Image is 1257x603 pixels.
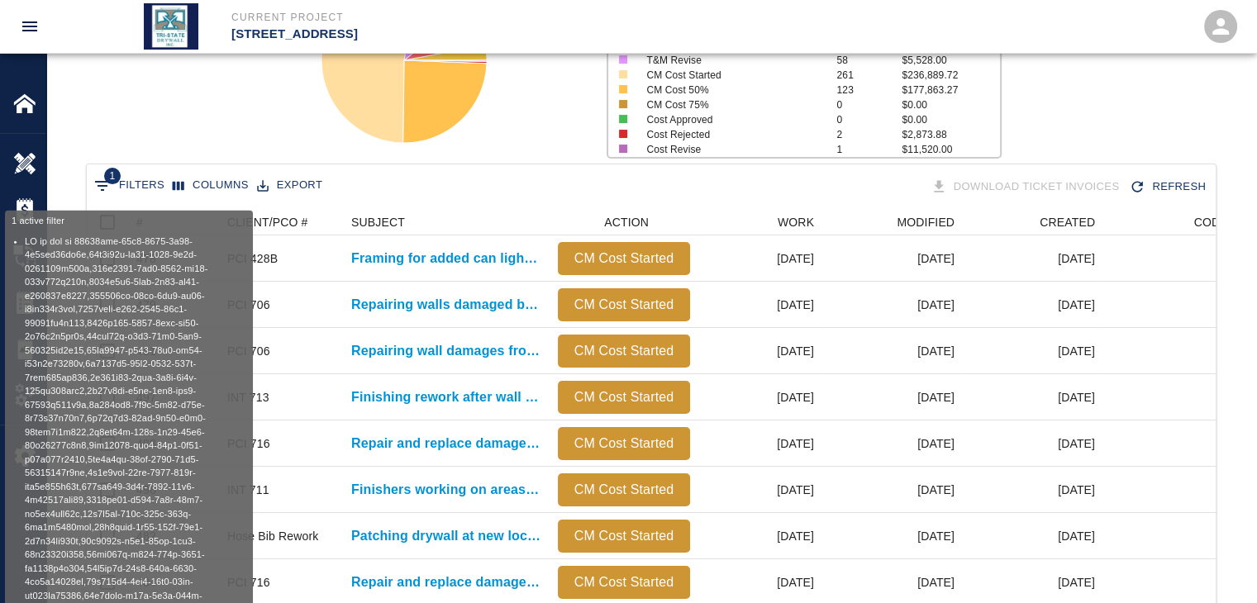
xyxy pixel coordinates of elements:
div: MODIFIED [897,209,955,235]
div: WORK [698,209,822,235]
p: $236,889.72 [902,68,999,83]
div: ACTION [604,209,649,235]
p: CM Cost Started [646,68,817,83]
p: $5,528.00 [902,53,999,68]
p: T&M Revise [646,53,817,68]
div: CREATED [963,209,1103,235]
div: SUBJECT [343,209,550,235]
p: 2 [836,127,902,142]
div: [DATE] [822,467,963,513]
a: Patching drywall at new locations reopened to adjust hose bibs... [351,526,541,546]
div: [DATE] [698,328,822,374]
p: CM Cost Started [564,526,683,546]
a: Repair and replace damaged wall insulation in [GEOGRAPHIC_DATA]. [351,434,541,453]
p: [STREET_ADDRESS] [231,25,718,44]
p: $177,863.27 [902,83,999,97]
img: Tri State Drywall [144,3,198,50]
button: open drawer [10,7,50,46]
p: CM Cost Started [564,572,683,592]
div: [DATE] [963,282,1103,328]
div: [DATE] [822,282,963,328]
p: Cost Approved [646,112,817,127]
a: Finishers working on areas of elevator lobbies and restrooms where... [351,480,541,500]
div: SUBJECT [351,209,405,235]
span: 1 [104,168,121,184]
a: Repairing wall damages from furniture installation. [351,341,541,361]
a: Repair and replace damaged wall insulation in [GEOGRAPHIC_DATA]. [351,572,541,592]
div: CLIENT/PCO # [227,209,308,235]
div: Refresh the list [1126,173,1212,202]
div: [DATE] [963,235,1103,282]
p: $2,873.88 [902,127,999,142]
div: Hose Bib Rework [227,528,318,544]
p: Current Project [231,10,718,25]
div: [DATE] [698,513,822,559]
iframe: Chat Widget [1174,524,1257,603]
div: [DATE] [822,513,963,559]
p: CM Cost Started [564,387,683,407]
button: Export [253,173,326,198]
div: [DATE] [963,374,1103,420]
p: 261 [836,68,902,83]
div: MODIFIED [822,209,963,235]
p: CM Cost Started [564,480,683,500]
p: 58 [836,53,902,68]
div: [DATE] [963,328,1103,374]
p: CM Cost Started [564,434,683,453]
p: 0 [836,97,902,112]
div: [DATE] [698,420,822,467]
p: 0 [836,112,902,127]
div: [DATE] [822,235,963,282]
div: [DATE] [698,467,822,513]
div: ACTION [550,209,698,235]
div: [DATE] [822,374,963,420]
p: Cost Rejected [646,127,817,142]
div: [DATE] [963,513,1103,559]
div: [DATE] [963,467,1103,513]
p: 1 [836,142,902,157]
p: $0.00 [902,112,999,127]
p: CM Cost 75% [646,97,817,112]
a: Repairing walls damaged by furniture installation. [351,295,541,315]
div: CLIENT/PCO # [219,209,343,235]
div: [DATE] [822,420,963,467]
div: [DATE] [822,328,963,374]
div: CREATED [1040,209,1095,235]
div: [DATE] [698,282,822,328]
div: Tickets download in groups of 15 [927,173,1126,202]
div: [DATE] [963,420,1103,467]
button: Select columns [169,173,253,198]
button: Refresh [1126,173,1212,202]
p: Cost Revise [646,142,817,157]
div: CODES [1193,209,1236,235]
p: $11,520.00 [902,142,999,157]
a: Framing for added can light fixtures in drywall ceilings. [351,249,541,268]
div: WORK [778,209,814,235]
p: CM Cost 50% [646,83,817,97]
button: Show filters [90,173,169,199]
p: CM Cost Started [564,295,683,315]
div: [DATE] [698,235,822,282]
p: $0.00 [902,97,999,112]
div: [DATE] [698,374,822,420]
p: CM Cost Started [564,341,683,361]
p: 123 [836,83,902,97]
a: Finishing rework after wall covering removed in Lounge 8007 [351,387,541,407]
div: CODES [1103,209,1244,235]
p: CM Cost Started [564,249,683,268]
